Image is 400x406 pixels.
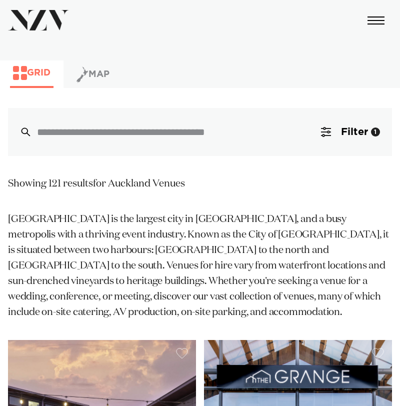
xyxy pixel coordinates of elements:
[93,178,185,188] span: for Auckland Venues
[309,108,392,156] button: Filter1
[73,65,112,88] button: Map
[8,10,69,30] img: nzv-logo.png
[371,127,380,136] div: 1
[341,127,368,137] span: Filter
[10,65,53,88] button: Grid
[8,211,392,320] p: [GEOGRAPHIC_DATA] is the largest city in [GEOGRAPHIC_DATA], and a busy metropolis with a thriving...
[8,176,185,191] div: Showing 121 results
